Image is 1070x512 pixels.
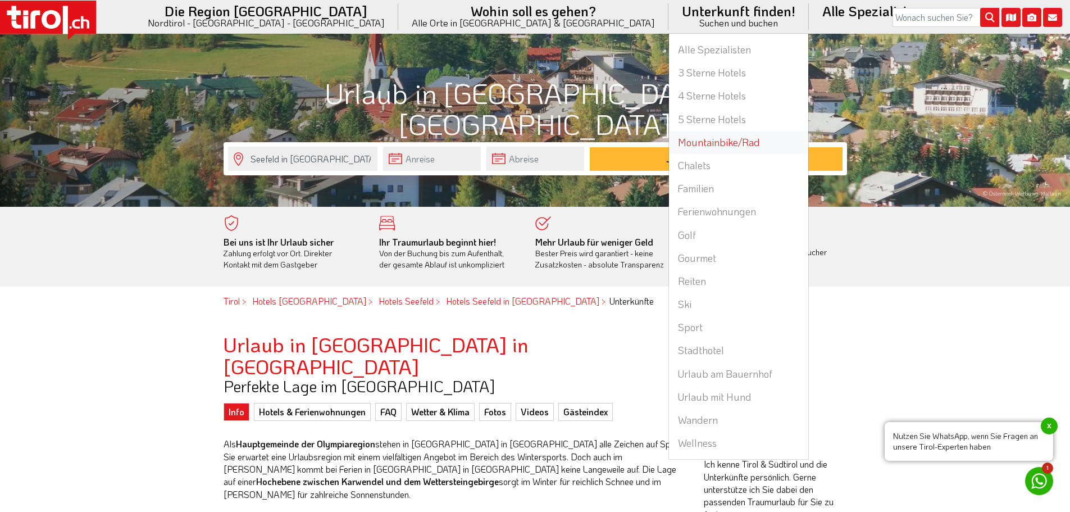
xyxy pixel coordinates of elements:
span: 1 [1042,463,1053,474]
a: Sport [669,316,808,339]
a: Hotels Seefeld [379,295,434,307]
a: Golf [669,224,808,247]
a: Alle Spezialisten [669,38,808,61]
a: Mountainbike/Rad [669,131,808,154]
input: Abreise [486,147,584,171]
a: Gästeindex [558,403,613,421]
b: Bei uns ist Ihr Urlaub sicher [224,236,334,248]
i: Karte öffnen [1001,8,1021,27]
a: Videos [516,403,554,421]
strong: Hauptgemeinde der Olympiaregion [236,438,375,450]
a: Chalets [669,154,808,177]
a: Fotos [479,403,511,421]
strong: Hochebene zwischen Karwendel und dem Wettersteingebirge [256,475,499,487]
h3: Perfekte Lage im [GEOGRAPHIC_DATA] [224,378,687,395]
a: Wellness [669,432,808,455]
i: Fotogalerie [1022,8,1041,27]
a: Hotels & Ferienwohnungen [254,403,371,421]
b: Mehr Urlaub für weniger Geld [535,236,653,248]
i: Kontakt [1043,8,1062,27]
input: Wonach suchen Sie? [893,8,999,27]
a: Stadthotel [669,339,808,362]
a: 1 Nutzen Sie WhatsApp, wenn Sie Fragen an unsere Tirol-Experten habenx [1025,467,1053,495]
a: Gourmet [669,247,808,270]
h2: Urlaub in [GEOGRAPHIC_DATA] in [GEOGRAPHIC_DATA] [224,333,687,378]
span: Nutzen Sie WhatsApp, wenn Sie Fragen an unsere Tirol-Experten haben [885,422,1053,461]
a: Ferienwohnungen [669,200,808,223]
b: Ihr Traumurlaub beginnt hier! [379,236,496,248]
div: Bester Preis wird garantiert - keine Zusatzkosten - absolute Transparenz [535,237,675,270]
div: Von der Buchung bis zum Aufenthalt, der gesamte Ablauf ist unkompliziert [379,237,518,270]
input: Anreise [383,147,481,171]
small: Alle Orte in [GEOGRAPHIC_DATA] & [GEOGRAPHIC_DATA] [412,18,655,28]
a: Hotels [GEOGRAPHIC_DATA] [252,295,366,307]
a: Reiten [669,270,808,293]
a: Info [224,403,249,421]
button: Jetzt kostenlos anfragen [590,147,843,171]
a: Familien [669,177,808,200]
span: x [1041,418,1058,434]
a: Hotels Seefeld in [GEOGRAPHIC_DATA] [446,295,599,307]
a: Wandern [669,409,808,432]
a: Tirol [224,295,240,307]
small: Nordtirol - [GEOGRAPHIC_DATA] - [GEOGRAPHIC_DATA] [148,18,385,28]
input: Wo soll's hingehen? [228,147,377,171]
a: Wetter & Klima [406,403,475,421]
a: FAQ [375,403,402,421]
small: Suchen und buchen [682,18,795,28]
a: 3 Sterne Hotels [669,61,808,84]
a: 5 Sterne Hotels [669,108,808,131]
a: 4 Sterne Hotels [669,84,808,107]
div: Zahlung erfolgt vor Ort. Direkter Kontakt mit dem Gastgeber [224,237,363,270]
a: Ski [669,293,808,316]
a: Urlaub am Bauernhof [669,363,808,386]
p: Als stehen in [GEOGRAPHIC_DATA] in [GEOGRAPHIC_DATA] alle Zeichen auf Sport. Sie erwartet eine Ur... [224,438,687,501]
h1: Urlaub in [GEOGRAPHIC_DATA] in [GEOGRAPHIC_DATA] [224,78,847,139]
a: Urlaub mit Hund [669,386,808,409]
li: Unterkünfte [605,295,654,307]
